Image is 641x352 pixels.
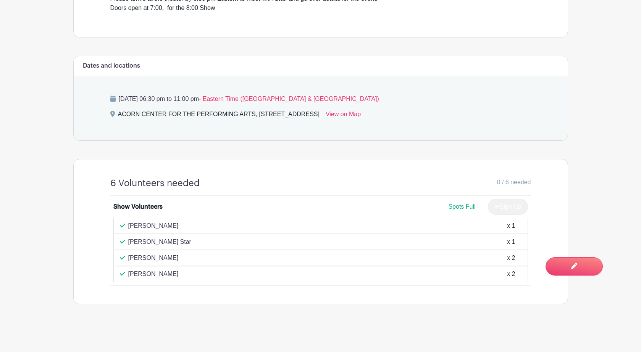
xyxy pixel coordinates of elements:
[110,178,200,189] h4: 6 Volunteers needed
[507,237,515,247] div: x 1
[128,269,179,279] p: [PERSON_NAME]
[113,202,163,211] div: Show Volunteers
[128,237,191,247] p: [PERSON_NAME] Star
[118,110,320,122] div: ACORN CENTER FOR THE PERFORMING ARTS, [STREET_ADDRESS]
[128,221,179,230] p: [PERSON_NAME]
[199,96,379,102] span: - Eastern Time ([GEOGRAPHIC_DATA] & [GEOGRAPHIC_DATA])
[507,221,515,230] div: x 1
[110,94,531,104] p: [DATE] 06:30 pm to 11:00 pm
[128,253,179,263] p: [PERSON_NAME]
[83,62,140,70] h6: Dates and locations
[448,203,475,210] span: Spots Full
[507,253,515,263] div: x 2
[497,178,531,187] span: 0 / 6 needed
[326,110,361,122] a: View on Map
[507,269,515,279] div: x 2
